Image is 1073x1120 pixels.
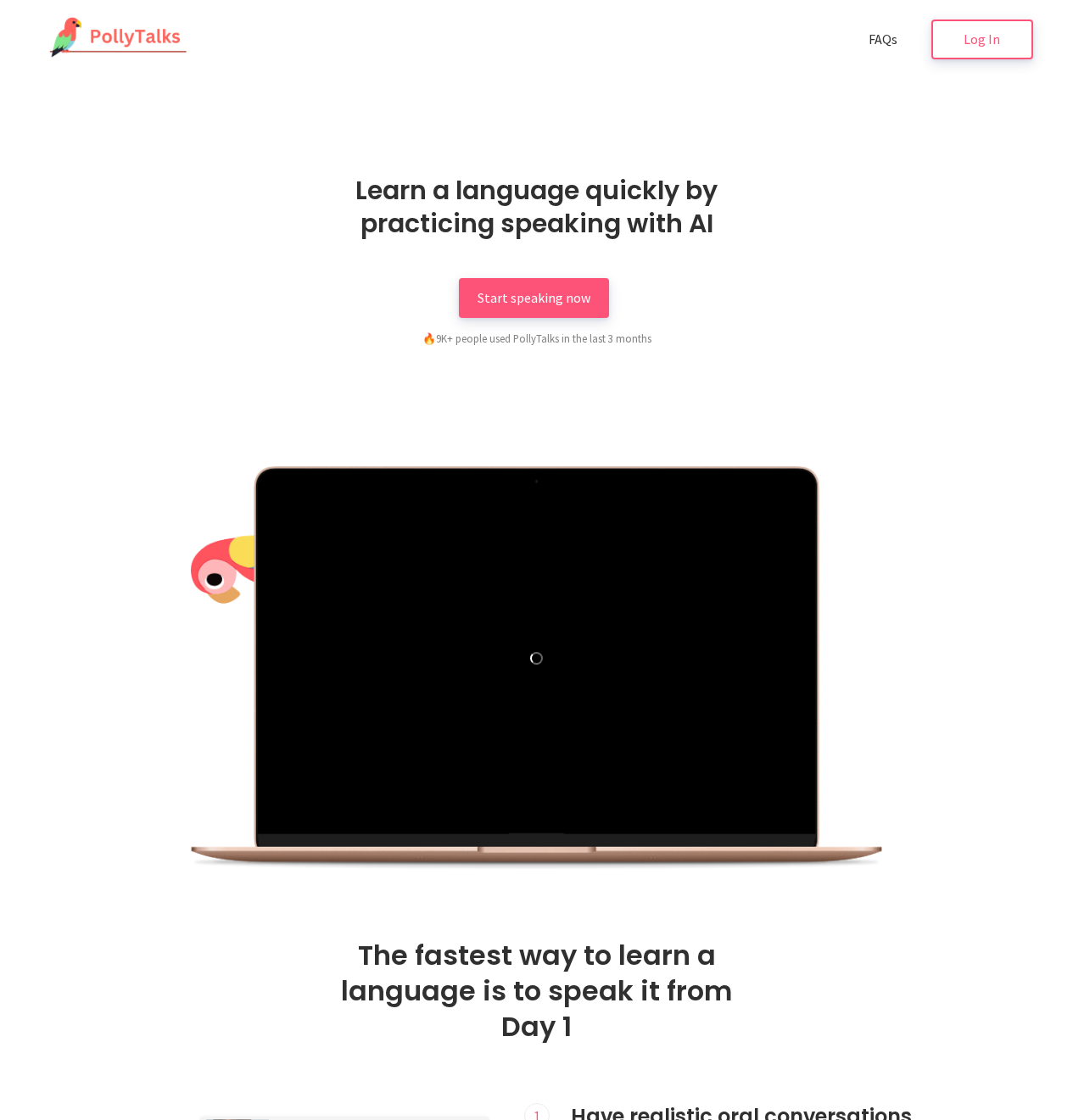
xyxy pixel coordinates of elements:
[459,278,609,318] a: Start speaking now
[869,31,897,47] span: FAQs
[316,938,757,1044] h2: The fastest way to learn a language is to speak it from Day 1
[850,20,916,59] a: FAQs
[964,31,1000,47] span: Log In
[333,330,740,347] div: 9K+ people used PollyTalks in the last 3 months
[478,289,590,306] span: Start speaking now
[931,20,1033,59] a: Log In
[41,17,188,59] img: PollyTalks Logo
[422,332,436,345] span: fire
[304,174,770,240] h1: Learn a language quickly by practicing speaking with AI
